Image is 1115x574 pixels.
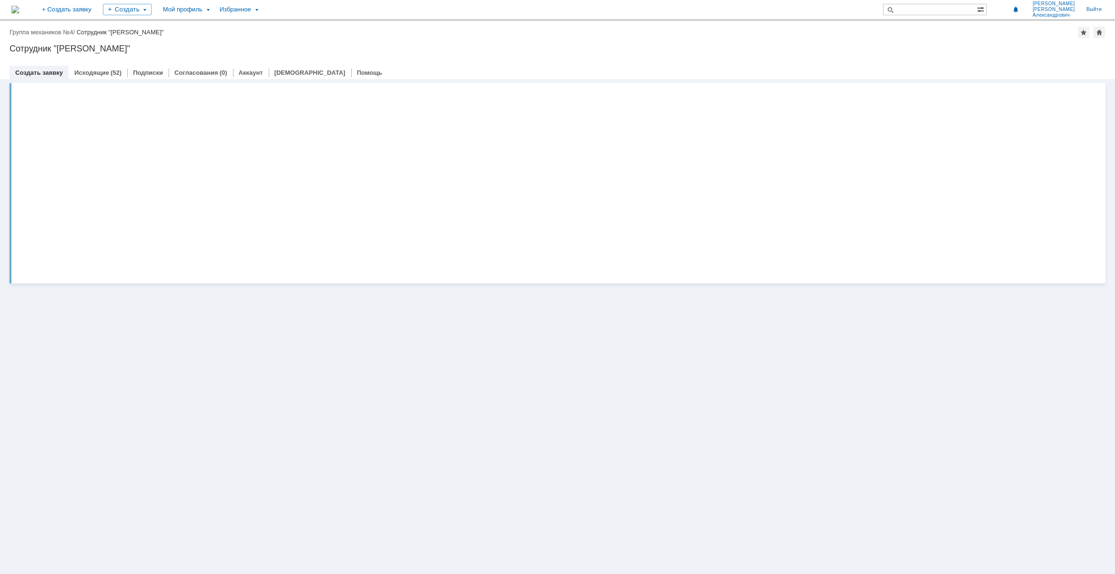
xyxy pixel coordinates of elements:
[10,44,1105,53] div: Сотрудник "[PERSON_NAME]"
[239,69,263,76] a: Аккаунт
[77,29,164,36] div: Сотрудник "[PERSON_NAME]"
[1033,12,1075,18] span: Александрович
[357,69,382,76] a: Помощь
[11,6,19,13] img: logo
[1078,27,1089,38] div: Добавить в избранное
[1033,7,1075,12] span: [PERSON_NAME]
[111,69,122,76] div: (52)
[274,69,345,76] a: [DEMOGRAPHIC_DATA]
[977,4,986,13] span: Расширенный поиск
[10,29,77,36] div: /
[1094,27,1105,38] div: Сделать домашней страницей
[174,69,218,76] a: Согласования
[103,4,152,15] div: Создать
[1033,1,1075,7] span: [PERSON_NAME]
[74,69,109,76] a: Исходящие
[220,69,227,76] div: (0)
[11,6,19,13] a: Перейти на домашнюю страницу
[10,29,73,36] a: Группа механиков №4
[133,69,163,76] a: Подписки
[15,69,63,76] a: Создать заявку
